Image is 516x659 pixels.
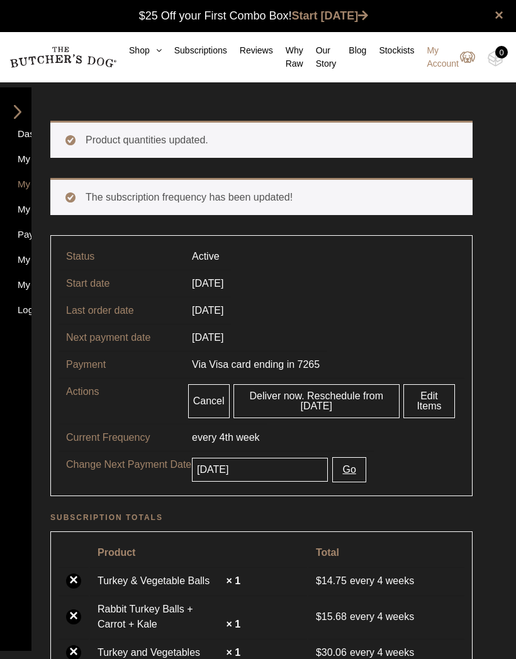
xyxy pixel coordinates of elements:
[8,228,23,245] a: Payment Methods
[495,8,503,23] a: close
[192,432,233,443] span: every 4th
[98,602,223,632] a: Rabbit Turkey Balls + Carrot + Kale
[8,152,23,169] a: My Orders
[8,202,23,219] a: My Addresses
[50,511,473,524] h2: Subscription totals
[184,243,227,270] td: Active
[66,430,192,445] p: Current Frequency
[90,540,307,566] th: Product
[59,243,184,270] td: Status
[366,44,414,57] a: Stockists
[303,44,337,70] a: Our Story
[308,567,464,594] td: every 4 weeks
[495,46,508,58] div: 0
[308,540,464,566] th: Total
[233,384,400,418] a: Deliver now. Reschedule from [DATE]
[162,44,227,57] a: Subscriptions
[236,432,259,443] span: week
[59,351,184,378] td: Payment
[59,297,184,324] td: Last order date
[8,278,23,295] a: My Dogs
[188,384,230,418] a: Cancel
[59,378,179,424] td: Actions
[98,573,223,589] a: Turkey & Vegetable Balls
[308,595,464,638] td: every 4 weeks
[184,324,231,351] td: [DATE]
[8,253,23,270] a: My Details
[116,44,162,57] a: Shop
[8,127,23,144] a: Dashboard
[316,575,322,586] span: $
[403,384,455,418] a: Edit Items
[8,303,23,320] a: Logout
[488,50,503,67] img: TBD_Cart-Empty.png
[226,575,240,586] strong: × 1
[332,457,366,482] button: Go
[414,44,475,70] a: My Account
[59,270,184,297] td: Start date
[50,178,473,215] div: The subscription frequency has been updated!
[66,609,81,624] a: ×
[316,611,350,622] span: 15.68
[8,177,23,194] a: My Subscriptions
[184,297,231,324] td: [DATE]
[273,44,303,70] a: Why Raw
[316,647,322,658] span: $
[226,647,240,658] strong: × 1
[316,575,350,586] span: 14.75
[8,105,27,119] img: DropDown-right-side.png
[184,270,231,297] td: [DATE]
[316,647,350,658] span: 30.06
[192,359,320,370] span: Via Visa card ending in 7265
[66,573,81,589] a: ×
[226,619,240,629] strong: × 1
[59,324,184,351] td: Next payment date
[227,44,273,57] a: Reviews
[316,611,322,622] span: $
[292,9,369,22] a: Start [DATE]
[50,121,473,158] div: Product quantities updated.
[336,44,366,57] a: Blog
[66,457,192,472] p: Change Next Payment Date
